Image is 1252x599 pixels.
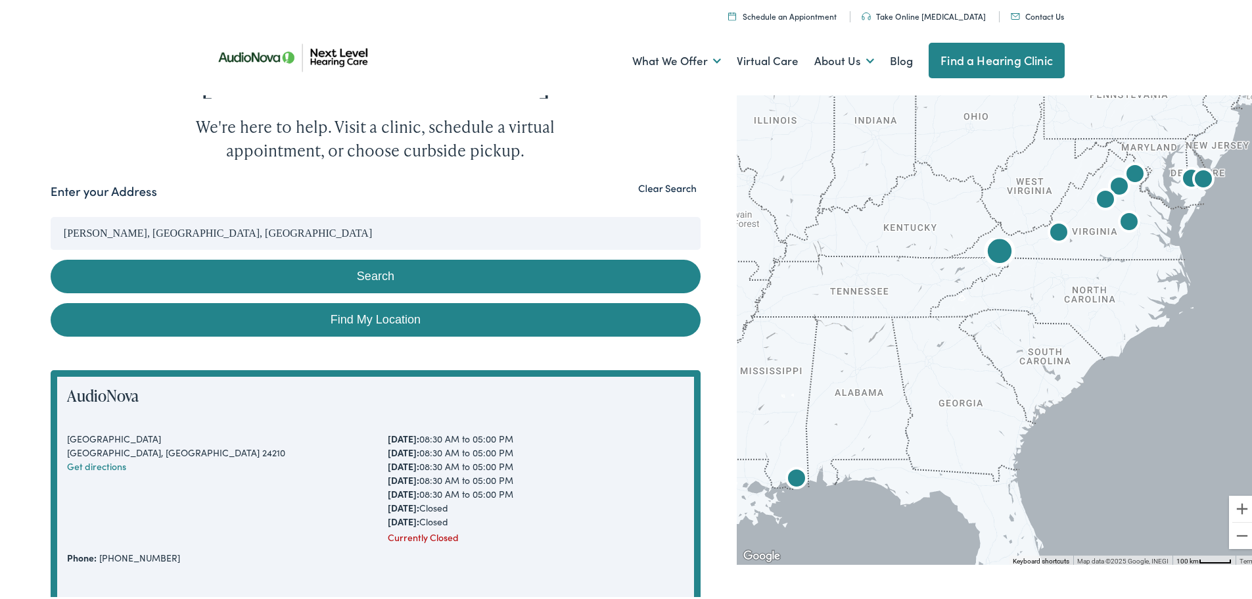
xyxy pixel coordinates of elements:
img: An icon symbolizing headphones, colored in teal, suggests audio-related services or features. [862,10,871,18]
a: Open this area in Google Maps (opens a new window) [740,545,783,562]
button: Map Scale: 100 km per 46 pixels [1172,553,1236,562]
a: Find My Location [51,300,701,334]
strong: [DATE]: [388,485,419,498]
div: [GEOGRAPHIC_DATA] [67,429,363,443]
strong: [DATE]: [388,512,419,525]
span: Map data ©2025 Google, INEGI [1077,555,1169,562]
div: [GEOGRAPHIC_DATA], [GEOGRAPHIC_DATA] 24210 [67,443,363,457]
a: About Us [814,34,874,83]
strong: [DATE]: [388,498,419,512]
div: AudioNova [1098,164,1140,206]
div: Currently Closed [388,528,684,542]
div: Next Level Hearing Care by AudioNova [1038,210,1080,252]
span: 100 km [1176,555,1199,562]
a: AudioNova [67,382,139,404]
strong: [DATE]: [388,443,419,456]
button: Search [51,257,701,291]
strong: Phone: [67,548,97,562]
div: 08:30 AM to 05:00 PM 08:30 AM to 05:00 PM 08:30 AM to 05:00 PM 08:30 AM to 05:00 PM 08:30 AM to 0... [388,429,684,526]
a: Contact Us [1011,8,1064,19]
img: An icon representing mail communication is presented in a unique teal color. [1011,11,1020,17]
div: AudioNova [1182,157,1224,199]
a: Virtual Care [737,34,799,83]
label: Enter your Address [51,180,157,199]
img: Calendar icon representing the ability to schedule a hearing test or hearing aid appointment at N... [728,9,736,18]
a: What We Offer [632,34,721,83]
div: AudioNova [776,456,818,498]
a: Take Online [MEDICAL_DATA] [862,8,986,19]
button: Clear Search [634,180,701,192]
div: AudioNova [1084,178,1126,220]
a: Get directions [67,457,126,470]
div: AudioNova [979,230,1021,272]
strong: [DATE]: [388,429,419,443]
a: Schedule an Appiontment [728,8,837,19]
a: Find a Hearing Clinic [929,40,1065,76]
div: AudioNova [1108,200,1150,242]
button: Keyboard shortcuts [1013,554,1069,563]
a: Blog [890,34,913,83]
div: AudioNova [1171,156,1213,199]
div: AudioNova [1114,152,1156,194]
a: [PHONE_NUMBER] [99,548,180,562]
div: We're here to help. Visit a clinic, schedule a virtual appointment, or choose curbside pickup. [165,112,586,160]
strong: [DATE]: [388,457,419,470]
input: Enter your address or zip code [51,214,701,247]
img: Google [740,545,783,562]
strong: [DATE]: [388,471,419,484]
